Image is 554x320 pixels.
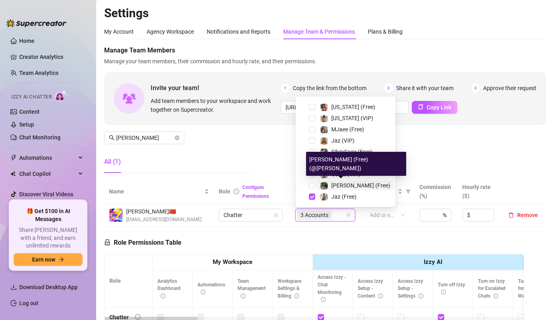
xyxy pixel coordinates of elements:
button: Copy Link [412,101,457,114]
a: Team Analytics [19,70,58,76]
th: Name [104,179,214,204]
span: Jaz (Free) [331,193,357,200]
span: Access Izzy - Chat Monitoring [318,274,346,303]
span: [US_STATE] (Free) [331,104,375,110]
span: 2 [384,84,393,93]
div: Manage Team & Permissions [283,27,355,36]
img: Juna [109,209,123,222]
span: info-circle [441,290,446,294]
div: All (1) [104,157,121,167]
span: Select tree node [309,182,315,189]
span: Share it with your team [396,84,453,93]
span: Access Izzy Setup - Content [358,278,383,299]
span: Select tree node [309,137,315,144]
span: Team Management [238,278,266,299]
span: copy [418,104,423,110]
th: Commission (%) [415,179,457,204]
div: [PERSON_NAME] (Free) (@[PERSON_NAME]) [306,152,406,176]
span: SilviaSage (Free) [331,149,373,155]
span: arrow-right [58,257,64,262]
th: Hourly rate ($) [457,179,500,204]
img: SilviaSage (Free) [320,149,328,156]
img: Georgia (Free) [320,104,328,111]
a: Log out [19,300,38,306]
span: Download Desktop App [19,284,78,290]
span: Manage Team Members [104,46,546,55]
span: Turn on Izzy for Escalated Chats [478,278,506,299]
span: info-circle [135,314,141,320]
span: Manage your team members, their commission and hourly rate, and their permissions. [104,57,546,66]
button: close-circle [175,135,179,140]
button: Remove [505,210,541,220]
span: search [109,135,115,141]
span: [EMAIL_ADDRESS][DOMAIN_NAME] [126,216,201,223]
span: Analytics Dashboard [157,278,181,299]
span: info-circle [419,294,423,298]
span: Select tree node [309,149,315,155]
span: MJaee (Free) [331,126,364,133]
a: Discover Viral Videos [19,191,73,197]
a: Content [19,109,40,115]
span: download [10,284,17,290]
span: Share [PERSON_NAME] with a friend, and earn unlimited rewards [14,226,83,250]
img: AI Chatter [55,90,67,102]
span: Chatter [224,209,278,221]
span: 3 Accounts [297,210,332,220]
span: info-circle [241,294,246,298]
span: filter [406,189,411,194]
th: Role [105,254,153,308]
a: Configure Permissions [242,185,269,199]
span: info-circle [494,294,498,298]
div: Plans & Billing [368,27,403,36]
h2: Settings [104,6,546,21]
span: Earn now [32,256,55,263]
span: info-circle [321,297,326,302]
button: Earn nowarrow-right [14,253,83,266]
div: Agency Workspace [147,27,194,36]
span: filter [404,185,412,197]
span: Workspace Settings & Billing [278,278,301,299]
a: Creator Analytics [19,50,83,63]
span: info-circle [234,189,239,194]
span: [US_STATE] (VIP) [331,115,373,121]
span: Creator accounts [295,187,348,196]
span: Jaz (VIP) [331,137,355,144]
img: Chloe (Free) [320,182,328,189]
span: Role [219,188,230,195]
span: 🎁 Get $100 in AI Messages [14,207,83,223]
div: My Account [104,27,134,36]
strong: Izzy AI [424,258,442,266]
span: [PERSON_NAME] 🇨🇳 [126,207,201,216]
input: Search members [116,133,173,142]
span: info-circle [201,290,205,294]
span: info-circle [378,294,383,298]
strong: My Workspace [213,258,252,266]
span: Select tree node [309,115,315,121]
span: Select tree node [309,104,315,110]
span: 3 [471,84,480,93]
span: thunderbolt [10,155,17,161]
span: 3 Accounts [300,211,328,219]
img: logo-BBDzfeDw.svg [6,19,66,27]
span: Access Izzy Setup - Settings [398,278,423,299]
span: Turn off Izzy [438,282,465,295]
span: info-circle [161,294,165,298]
span: delete [508,212,514,218]
span: team [346,213,351,217]
a: Chat Monitoring [19,134,60,141]
span: [PERSON_NAME] (Free) [331,182,390,189]
span: Select tree node [309,126,315,133]
a: Setup [19,121,34,128]
span: Automations [19,151,76,164]
img: Jaz (Free) [320,193,328,201]
h5: Role Permissions Table [104,238,181,248]
span: lock [274,213,278,217]
span: Remove [517,212,538,218]
span: Izzy AI Chatter [11,93,52,101]
div: Notifications and Reports [207,27,270,36]
img: Georgia (VIP) [320,115,328,122]
span: Add team members to your workspace and work together on Supercreator. [151,97,278,114]
span: Select tree node [309,193,315,200]
span: Turn on Izzy for Time Wasters [518,278,545,299]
